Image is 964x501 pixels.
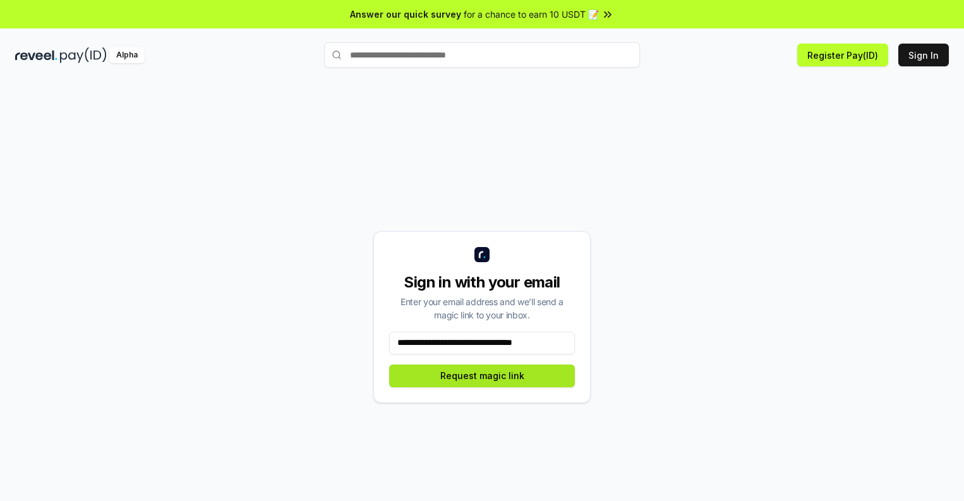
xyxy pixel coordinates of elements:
button: Request magic link [389,365,575,387]
img: logo_small [474,247,490,262]
img: pay_id [60,47,107,63]
button: Sign In [898,44,949,66]
div: Enter your email address and we’ll send a magic link to your inbox. [389,295,575,322]
img: reveel_dark [15,47,57,63]
span: Answer our quick survey [350,8,461,21]
button: Register Pay(ID) [797,44,888,66]
span: for a chance to earn 10 USDT 📝 [464,8,599,21]
div: Alpha [109,47,145,63]
div: Sign in with your email [389,272,575,293]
